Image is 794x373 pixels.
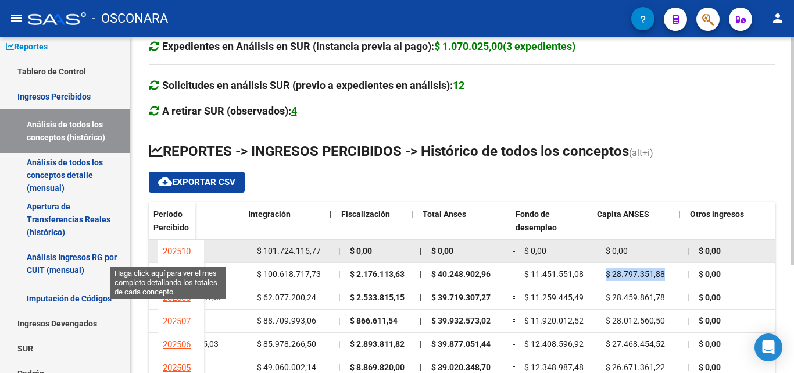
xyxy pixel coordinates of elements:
span: $ 0,00 [699,269,721,279]
datatable-header-cell: Período Percibido [149,202,195,251]
span: | [338,246,340,255]
span: $ 0,00 [699,316,721,325]
span: | [687,269,689,279]
span: Integración [248,209,291,219]
span: | [420,293,421,302]
strong: Expedientes en Análisis en SUR (instancia previa al pago): [162,40,575,52]
span: Total Anses [423,209,466,219]
strong: A retirar SUR (observados): [162,105,297,117]
span: $ 28.797.351,88 [606,269,665,279]
span: | [687,246,689,255]
span: $ 27.468.454,52 [606,339,665,349]
span: 202505 [163,363,191,373]
span: Otros ingresos [690,209,744,219]
span: Reportes [6,40,48,53]
span: | [338,293,340,302]
span: $ 100.618.717,73 [257,269,321,279]
datatable-header-cell: | [406,202,418,251]
span: - OSCONARA [92,6,168,31]
span: | [420,339,421,349]
datatable-header-cell: Otros ingresos [685,202,767,251]
span: $ 101.724.115,77 [257,246,321,255]
span: Fiscalización [341,209,390,219]
datatable-header-cell: Fiscalización [337,202,406,251]
button: Exportar CSV [149,172,245,193]
mat-icon: person [771,11,785,25]
span: | [338,363,340,372]
span: | [338,269,340,279]
span: 202507 [163,316,191,326]
span: | [687,293,689,302]
span: REPORTES -> INGRESOS PERCIBIDOS -> Histórico de todos los conceptos [149,143,629,159]
span: $ 28.459.861,78 [606,293,665,302]
span: 202510 [163,246,191,257]
span: | [420,269,421,279]
span: = [513,363,517,372]
span: $ 39.877.051,44 [431,339,491,349]
span: $ 49.060.002,14 [257,363,316,372]
span: | [420,316,421,325]
span: (alt+i) [629,147,653,158]
span: Capita ANSES [597,209,649,219]
span: = [513,339,517,349]
span: | [420,246,421,255]
span: $ 0,00 [606,246,628,255]
span: | [338,316,340,325]
span: $ 2.176.113,63 [350,269,405,279]
span: | [687,363,689,372]
datatable-header-cell: | [674,202,685,251]
span: $ 0,00 [699,339,721,349]
span: | [330,209,332,219]
span: $ 12.408.596,92 [524,339,584,349]
span: $ 0,00 [699,363,721,372]
mat-icon: menu [9,11,23,25]
span: 202508 [163,293,191,303]
span: 202506 [163,339,191,350]
div: 4 [291,103,297,119]
span: $ 11.259.445,49 [524,293,584,302]
span: $ 8.869.820,00 [350,363,405,372]
span: 202509 [163,269,191,280]
datatable-header-cell: Integración [244,202,325,251]
span: $ 0,00 [524,246,546,255]
span: = [513,246,517,255]
span: | [338,339,340,349]
strong: Solicitudes en análisis SUR (previo a expedientes en análisis): [162,79,464,91]
div: 12 [453,77,464,94]
span: $ 866.611,54 [350,316,398,325]
datatable-header-cell: | [325,202,337,251]
span: $ 39.932.573,02 [431,316,491,325]
span: $ 85.978.266,50 [257,339,316,349]
span: $ 12.348.987,48 [524,363,584,372]
span: | [687,316,689,325]
span: $ 62.077.200,24 [257,293,316,302]
span: $ 2.533.815,15 [350,293,405,302]
span: $ 11.920.012,52 [524,316,584,325]
span: Fondo de desempleo [516,209,557,232]
span: | [420,363,421,372]
span: | [678,209,681,219]
span: $ 0,00 [431,246,453,255]
datatable-header-cell: Total Anses [418,202,499,251]
span: = [513,316,517,325]
span: $ 0,00 [699,246,721,255]
span: Exportar CSV [158,177,235,187]
span: | [687,339,689,349]
span: $ 88.709.993,06 [257,316,316,325]
span: $ 26.671.361,22 [606,363,665,372]
span: | [411,209,413,219]
span: $ 0,00 [350,246,372,255]
span: $ 11.451.551,08 [524,269,584,279]
div: $ 1.070.025,00(3 expedientes) [434,38,575,55]
span: $ 28.012.560,50 [606,316,665,325]
mat-icon: cloud_download [158,175,172,189]
datatable-header-cell: Capita ANSES [592,202,674,251]
span: $ 39.719.307,27 [431,293,491,302]
datatable-header-cell: Fondo de desempleo [511,202,592,251]
span: $ 39.020.348,70 [431,363,491,372]
span: $ 40.248.902,96 [431,269,491,279]
span: = [513,293,517,302]
div: Open Intercom Messenger [754,333,782,361]
span: $ 0,00 [699,293,721,302]
span: Período Percibido [153,209,189,232]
